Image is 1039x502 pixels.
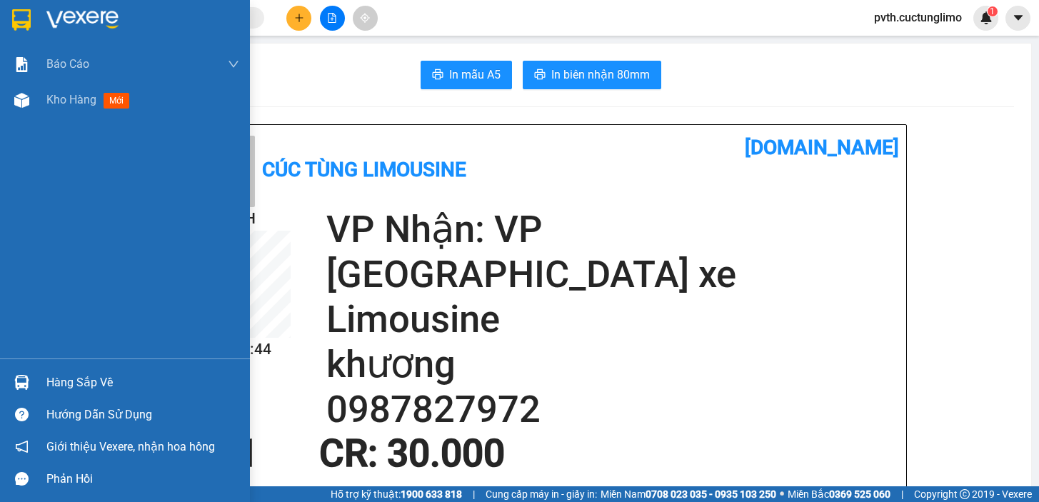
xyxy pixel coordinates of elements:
span: caret-down [1012,11,1025,24]
span: notification [15,440,29,453]
span: aim [360,13,370,23]
span: Miền Nam [601,486,776,502]
h2: 0987827972 [326,387,899,432]
span: message [15,472,29,486]
span: Kho hàng [46,93,96,106]
span: Hỗ trợ kỹ thuật: [331,486,462,502]
span: | [473,486,475,502]
span: printer [432,69,443,82]
span: file-add [327,13,337,23]
h2: VP Nhận: VP [GEOGRAPHIC_DATA] xe Limousine [326,207,899,342]
span: 1 [990,6,995,16]
strong: 1900 633 818 [401,488,462,500]
img: icon-new-feature [980,11,993,24]
span: CR : 30.000 [319,431,505,476]
span: Miền Bắc [788,486,890,502]
img: logo-vxr [12,9,31,31]
h2: khương [326,342,899,387]
b: Cúc Tùng Limousine [262,158,466,181]
span: pvth.cuctunglimo [863,9,973,26]
button: printerIn biên nhận 80mm [523,61,661,89]
img: warehouse-icon [14,93,29,108]
strong: 0708 023 035 - 0935 103 250 [646,488,776,500]
span: | [901,486,903,502]
div: Hướng dẫn sử dụng [46,404,239,426]
span: printer [534,69,546,82]
span: In biên nhận 80mm [551,66,650,84]
span: down [228,59,239,70]
span: mới [104,93,129,109]
button: plus [286,6,311,31]
span: Báo cáo [46,55,89,73]
button: caret-down [1005,6,1030,31]
span: ⚪️ [780,491,784,497]
button: aim [353,6,378,31]
img: solution-icon [14,57,29,72]
span: copyright [960,489,970,499]
span: Cung cấp máy in - giấy in: [486,486,597,502]
strong: 0369 525 060 [829,488,890,500]
button: printerIn mẫu A5 [421,61,512,89]
sup: 1 [988,6,998,16]
div: Hàng sắp về [46,372,239,393]
span: Giới thiệu Vexere, nhận hoa hồng [46,438,215,456]
b: [DOMAIN_NAME] [745,136,899,159]
img: warehouse-icon [14,375,29,390]
span: In mẫu A5 [449,66,501,84]
span: plus [294,13,304,23]
div: Phản hồi [46,468,239,490]
button: file-add [320,6,345,31]
span: question-circle [15,408,29,421]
